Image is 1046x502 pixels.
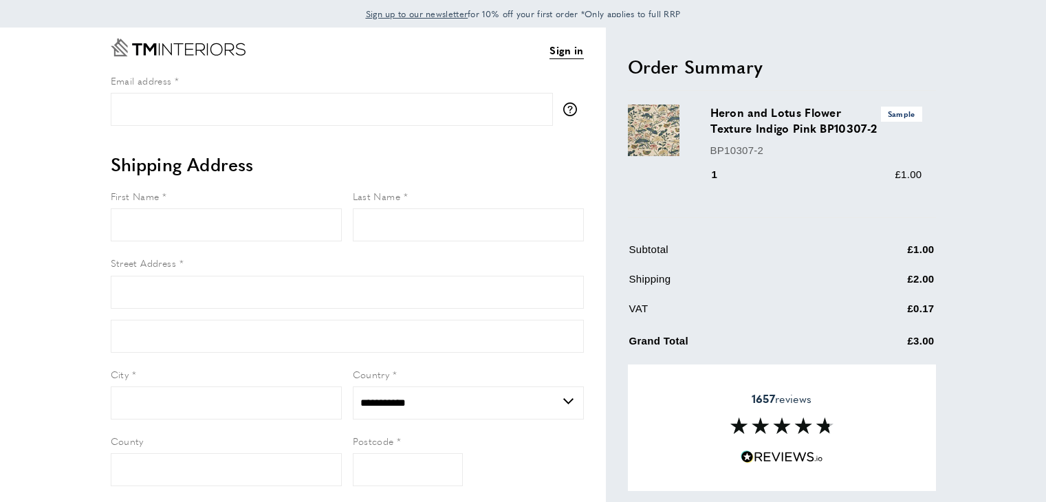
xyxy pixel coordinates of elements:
[840,301,935,327] td: £0.17
[111,256,177,270] span: Street Address
[353,434,394,448] span: Postcode
[840,241,935,268] td: £1.00
[111,74,172,87] span: Email address
[895,168,922,180] span: £1.00
[366,8,468,20] span: Sign up to our newsletter
[710,142,922,159] p: BP10307-2
[752,391,775,406] strong: 1657
[840,330,935,360] td: £3.00
[366,8,681,20] span: for 10% off your first order *Only applies to full RRP
[111,39,246,56] a: Go to Home page
[353,189,401,203] span: Last Name
[111,152,584,177] h2: Shipping Address
[629,330,838,360] td: Grand Total
[629,301,838,327] td: VAT
[549,42,583,59] a: Sign in
[840,271,935,298] td: £2.00
[353,367,390,381] span: Country
[366,7,468,21] a: Sign up to our newsletter
[629,241,838,268] td: Subtotal
[111,189,160,203] span: First Name
[628,105,679,156] img: Heron and Lotus Flower Texture Indigo Pink BP10307-2
[730,417,833,434] img: Reviews section
[628,54,936,79] h2: Order Summary
[629,271,838,298] td: Shipping
[111,434,144,448] span: County
[111,367,129,381] span: City
[881,107,922,121] span: Sample
[752,392,811,406] span: reviews
[710,105,922,136] h3: Heron and Lotus Flower Texture Indigo Pink BP10307-2
[563,102,584,116] button: More information
[741,450,823,463] img: Reviews.io 5 stars
[710,166,737,183] div: 1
